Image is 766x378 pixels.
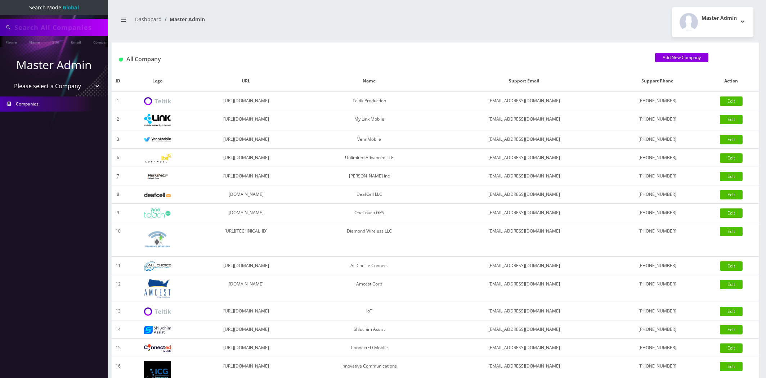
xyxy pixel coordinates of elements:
[191,71,302,92] th: URL
[191,92,302,110] td: [URL][DOMAIN_NAME]
[191,222,302,257] td: [URL][TECHNICAL_ID]
[437,257,612,275] td: [EMAIL_ADDRESS][DOMAIN_NAME]
[112,204,125,222] td: 9
[437,339,612,357] td: [EMAIL_ADDRESS][DOMAIN_NAME]
[112,275,125,302] td: 12
[655,53,708,62] a: Add New Company
[112,320,125,339] td: 14
[612,320,704,339] td: [PHONE_NUMBER]
[437,302,612,320] td: [EMAIL_ADDRESS][DOMAIN_NAME]
[119,58,123,62] img: All Company
[672,7,753,37] button: Master Admin
[191,320,302,339] td: [URL][DOMAIN_NAME]
[720,227,743,236] a: Edit
[437,275,612,302] td: [EMAIL_ADDRESS][DOMAIN_NAME]
[144,114,171,126] img: My Link Mobile
[437,149,612,167] td: [EMAIL_ADDRESS][DOMAIN_NAME]
[437,204,612,222] td: [EMAIL_ADDRESS][DOMAIN_NAME]
[144,279,171,298] img: Amcest Corp
[302,302,437,320] td: IoT
[437,110,612,130] td: [EMAIL_ADDRESS][DOMAIN_NAME]
[437,222,612,257] td: [EMAIL_ADDRESS][DOMAIN_NAME]
[437,71,612,92] th: Support Email
[191,275,302,302] td: [DOMAIN_NAME]
[191,302,302,320] td: [URL][DOMAIN_NAME]
[2,36,21,47] a: Phone
[144,154,171,163] img: Unlimited Advanced LTE
[612,167,704,185] td: [PHONE_NUMBER]
[720,261,743,271] a: Edit
[612,110,704,130] td: [PHONE_NUMBER]
[612,92,704,110] td: [PHONE_NUMBER]
[162,15,205,23] li: Master Admin
[144,208,171,218] img: OneTouch GPS
[112,130,125,149] td: 3
[144,326,171,334] img: Shluchim Assist
[437,185,612,204] td: [EMAIL_ADDRESS][DOMAIN_NAME]
[14,21,106,34] input: Search All Companies
[302,275,437,302] td: Amcest Corp
[26,36,44,47] a: Name
[112,71,125,92] th: ID
[720,172,743,181] a: Edit
[29,4,79,11] span: Search Mode:
[302,110,437,130] td: My Link Mobile
[144,307,171,316] img: IoT
[720,362,743,371] a: Edit
[612,130,704,149] td: [PHONE_NUMBER]
[112,302,125,320] td: 13
[302,204,437,222] td: OneTouch GPS
[144,97,171,105] img: Teltik Production
[144,226,171,253] img: Diamond Wireless LLC
[720,343,743,353] a: Edit
[125,71,191,92] th: Logo
[112,149,125,167] td: 6
[67,36,85,47] a: Email
[112,167,125,185] td: 7
[612,257,704,275] td: [PHONE_NUMBER]
[302,222,437,257] td: Diamond Wireless LLC
[720,96,743,106] a: Edit
[612,222,704,257] td: [PHONE_NUMBER]
[302,185,437,204] td: DeafCell LLC
[437,167,612,185] td: [EMAIL_ADDRESS][DOMAIN_NAME]
[612,71,704,92] th: Support Phone
[720,280,743,289] a: Edit
[144,173,171,180] img: Rexing Inc
[612,339,704,357] td: [PHONE_NUMBER]
[191,149,302,167] td: [URL][DOMAIN_NAME]
[720,190,743,199] a: Edit
[612,149,704,167] td: [PHONE_NUMBER]
[112,257,125,275] td: 11
[90,36,114,47] a: Company
[144,344,171,352] img: ConnectED Mobile
[63,4,79,11] strong: Global
[612,275,704,302] td: [PHONE_NUMBER]
[437,92,612,110] td: [EMAIL_ADDRESS][DOMAIN_NAME]
[720,307,743,316] a: Edit
[302,320,437,339] td: Shluchim Assist
[302,71,437,92] th: Name
[49,36,62,47] a: SIM
[112,185,125,204] td: 8
[144,137,171,142] img: VennMobile
[437,320,612,339] td: [EMAIL_ADDRESS][DOMAIN_NAME]
[144,193,171,197] img: DeafCell LLC
[612,204,704,222] td: [PHONE_NUMBER]
[112,92,125,110] td: 1
[16,101,39,107] span: Companies
[720,135,743,144] a: Edit
[302,257,437,275] td: All Choice Connect
[720,325,743,334] a: Edit
[437,130,612,149] td: [EMAIL_ADDRESS][DOMAIN_NAME]
[612,185,704,204] td: [PHONE_NUMBER]
[135,16,162,23] a: Dashboard
[119,56,644,63] h1: All Company
[117,12,430,32] nav: breadcrumb
[302,130,437,149] td: VennMobile
[191,204,302,222] td: [DOMAIN_NAME]
[612,302,704,320] td: [PHONE_NUMBER]
[191,110,302,130] td: [URL][DOMAIN_NAME]
[191,167,302,185] td: [URL][DOMAIN_NAME]
[191,130,302,149] td: [URL][DOMAIN_NAME]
